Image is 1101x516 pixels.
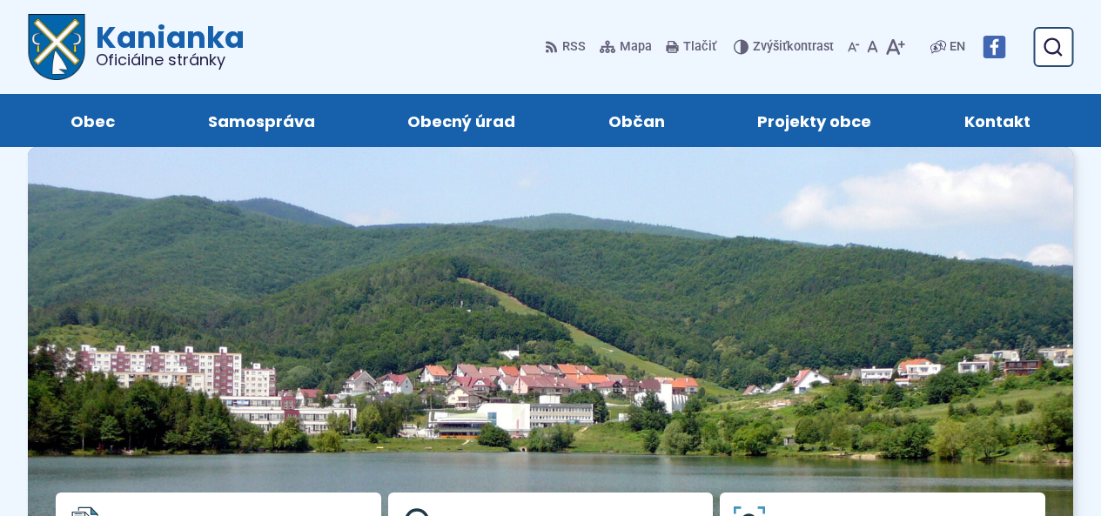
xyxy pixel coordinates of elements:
span: Tlačiť [683,40,716,55]
button: Tlačiť [662,29,720,65]
a: EN [946,37,969,57]
a: Kontakt [936,94,1060,147]
a: Občan [580,94,695,147]
button: Zmenšiť veľkosť písma [844,29,863,65]
span: Občan [608,94,665,147]
button: Nastaviť pôvodnú veľkosť písma [863,29,882,65]
span: Obecný úrad [407,94,515,147]
span: Oficiálne stránky [96,52,245,68]
a: Mapa [596,29,655,65]
img: Prejsť na domovskú stránku [28,14,85,80]
a: Projekty obce [728,94,901,147]
a: Samospráva [179,94,345,147]
a: RSS [545,29,589,65]
span: Zvýšiť [753,39,787,54]
a: Logo Kanianka, prejsť na domovskú stránku. [28,14,245,80]
span: EN [950,37,965,57]
button: Zvýšiťkontrast [734,29,837,65]
span: RSS [562,37,586,57]
span: Projekty obce [757,94,871,147]
span: Samospráva [208,94,315,147]
span: Kontakt [964,94,1031,147]
span: Mapa [620,37,652,57]
button: Zväčšiť veľkosť písma [882,29,909,65]
span: kontrast [753,40,834,55]
img: Prejsť na Facebook stránku [983,36,1005,58]
a: Obecný úrad [379,94,545,147]
span: Obec [70,94,115,147]
a: Obec [42,94,144,147]
h1: Kanianka [85,23,245,68]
